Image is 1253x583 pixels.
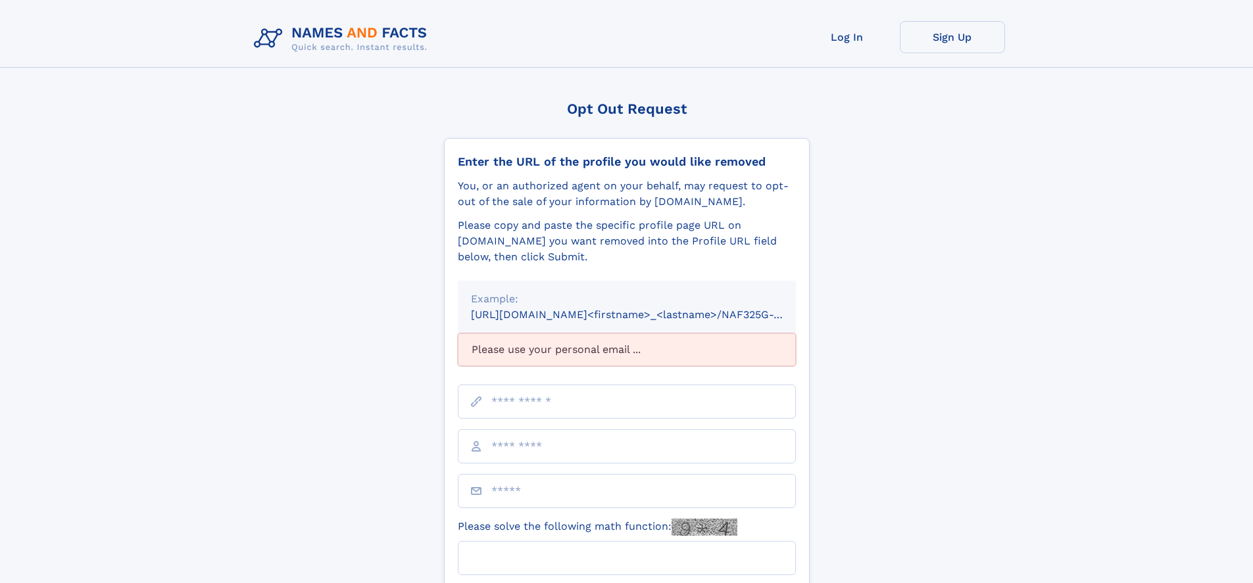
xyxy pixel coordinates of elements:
label: Please solve the following math function: [458,519,737,536]
img: Logo Names and Facts [249,21,438,57]
div: Opt Out Request [444,101,810,117]
small: [URL][DOMAIN_NAME]<firstname>_<lastname>/NAF325G-xxxxxxxx [471,308,821,321]
div: Please copy and paste the specific profile page URL on [DOMAIN_NAME] you want removed into the Pr... [458,218,796,265]
div: Please use your personal email ... [458,333,796,366]
a: Log In [795,21,900,53]
div: You, or an authorized agent on your behalf, may request to opt-out of the sale of your informatio... [458,178,796,210]
div: Enter the URL of the profile you would like removed [458,154,796,169]
a: Sign Up [900,21,1005,53]
div: Example: [471,291,783,307]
